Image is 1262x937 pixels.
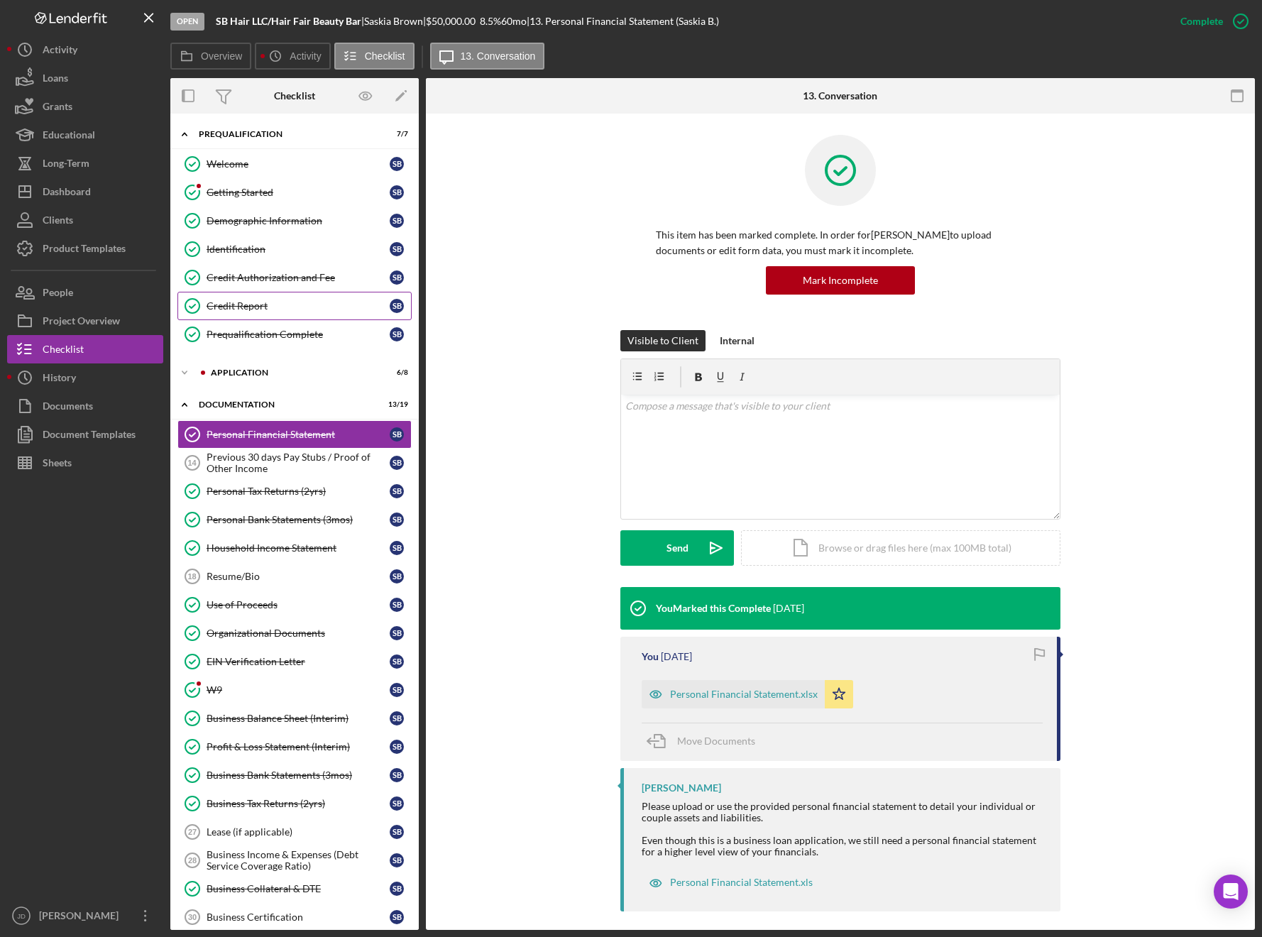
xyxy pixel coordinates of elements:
div: S B [390,740,404,754]
a: WelcomeSB [177,150,412,178]
div: 60 mo [501,16,527,27]
div: 13 / 19 [383,400,408,409]
div: Credit Report [207,300,390,312]
div: Internal [720,330,755,351]
div: S B [390,654,404,669]
a: Activity [7,35,163,64]
div: Open Intercom Messenger [1214,875,1248,909]
div: | 13. Personal Financial Statement (Saskia B.) [527,16,719,27]
div: S B [390,626,404,640]
a: 18Resume/BioSB [177,562,412,591]
button: Product Templates [7,234,163,263]
label: Checklist [365,50,405,62]
div: Complete [1180,7,1223,35]
a: Personal Tax Returns (2yrs)SB [177,477,412,505]
label: Activity [290,50,321,62]
a: Household Income StatementSB [177,534,412,562]
button: Grants [7,92,163,121]
time: 2025-07-14 00:16 [661,651,692,662]
div: Household Income Statement [207,542,390,554]
a: Business Collateral & DTESB [177,875,412,903]
div: S B [390,299,404,313]
button: JD[PERSON_NAME] [7,902,163,930]
div: S B [390,882,404,896]
a: Profit & Loss Statement (Interim)SB [177,733,412,761]
div: 13. Conversation [803,90,877,102]
div: Checklist [43,335,84,367]
div: Personal Financial Statement.xlsx [670,689,818,700]
button: Overview [170,43,251,70]
div: Business Tax Returns (2yrs) [207,798,390,809]
div: S B [390,242,404,256]
button: Send [620,530,734,566]
a: Personal Financial StatementSB [177,420,412,449]
a: Document Templates [7,420,163,449]
div: S B [390,185,404,199]
div: Credit Authorization and Fee [207,272,390,283]
div: S B [390,513,404,527]
a: IdentificationSB [177,235,412,263]
a: 14Previous 30 days Pay Stubs / Proof of Other IncomeSB [177,449,412,477]
a: Dashboard [7,177,163,206]
div: S B [390,825,404,839]
div: Business Balance Sheet (Interim) [207,713,390,724]
div: Personal Tax Returns (2yrs) [207,486,390,497]
div: Business Certification [207,911,390,923]
button: Internal [713,330,762,351]
div: S B [390,427,404,442]
div: Lease (if applicable) [207,826,390,838]
div: Organizational Documents [207,628,390,639]
div: Prequalification Complete [207,329,390,340]
div: You Marked this Complete [656,603,771,614]
div: Business Income & Expenses (Debt Service Coverage Ratio) [207,849,390,872]
time: 2025-07-14 00:16 [773,603,804,614]
div: Educational [43,121,95,153]
div: Project Overview [43,307,120,339]
a: Personal Bank Statements (3mos)SB [177,505,412,534]
div: S B [390,270,404,285]
button: Personal Financial Statement.xlsx [642,680,853,708]
div: Prequalification [199,130,373,138]
button: Educational [7,121,163,149]
div: Mark Incomplete [803,266,878,295]
button: 13. Conversation [430,43,545,70]
b: SB Hair LLC/Hair Fair Beauty Bar [216,15,361,27]
label: 13. Conversation [461,50,536,62]
button: Documents [7,392,163,420]
div: Product Templates [43,234,126,266]
button: People [7,278,163,307]
button: Activity [255,43,330,70]
div: Long-Term [43,149,89,181]
div: Welcome [207,158,390,170]
div: History [43,363,76,395]
div: | [216,16,364,27]
div: Dashboard [43,177,91,209]
button: Checklist [7,335,163,363]
div: 7 / 7 [383,130,408,138]
tspan: 18 [187,572,196,581]
a: Use of ProceedsSB [177,591,412,619]
div: S B [390,541,404,555]
button: Clients [7,206,163,234]
div: S B [390,327,404,341]
div: S B [390,456,404,470]
button: Project Overview [7,307,163,335]
a: Business Balance Sheet (Interim)SB [177,704,412,733]
button: History [7,363,163,392]
div: S B [390,214,404,228]
div: 8.5 % [480,16,501,27]
div: Personal Bank Statements (3mos) [207,514,390,525]
button: Complete [1166,7,1255,35]
tspan: 30 [188,913,197,921]
div: You [642,651,659,662]
a: 30Business CertificationSB [177,903,412,931]
div: Previous 30 days Pay Stubs / Proof of Other Income [207,451,390,474]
